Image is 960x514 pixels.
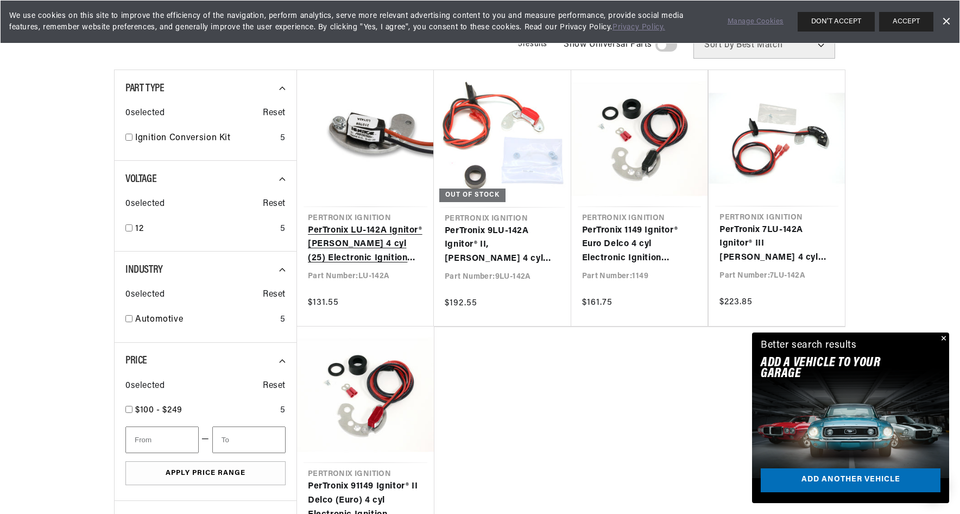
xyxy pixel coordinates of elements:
[135,313,276,327] a: Automotive
[135,222,276,236] a: 12
[879,12,933,32] button: ACCEPT
[263,288,286,302] span: Reset
[761,468,940,493] a: Add another vehicle
[704,41,734,49] span: Sort by
[564,38,652,52] span: Show Universal Parts
[280,404,286,418] div: 5
[693,32,835,59] select: Sort by
[612,23,665,32] a: Privacy Policy.
[761,358,913,380] h2: Add A VEHICLE to your garage
[135,406,182,415] span: $100 - $249
[582,224,697,266] a: PerTronix 1149 Ignitor® Euro Delco 4 cyl Electronic Ignition Conversion Kit
[125,461,286,486] button: Apply Price Range
[280,313,286,327] div: 5
[518,40,547,48] span: 5 results
[263,106,286,121] span: Reset
[936,333,949,346] button: Close
[280,222,286,236] div: 5
[761,338,857,354] div: Better search results
[263,197,286,211] span: Reset
[125,265,163,275] span: Industry
[125,83,164,94] span: Part Type
[201,432,210,447] span: —
[445,224,560,266] a: PerTronix 9LU-142A Ignitor® II, [PERSON_NAME] 4 cyl 25D4 Electronic Ignition Conversion Kit
[798,12,875,32] button: DON'T ACCEPT
[135,131,276,146] a: Ignition Conversion Kit
[728,16,784,28] a: Manage Cookies
[125,197,165,211] span: 0 selected
[212,427,286,453] input: To
[308,224,423,266] a: PerTronix LU-142A Ignitor® [PERSON_NAME] 4 cyl (25) Electronic Ignition Conversion Kit
[938,14,954,30] a: Dismiss Banner
[125,288,165,302] span: 0 selected
[125,355,147,366] span: Price
[125,106,165,121] span: 0 selected
[263,379,286,393] span: Reset
[280,131,286,146] div: 5
[719,223,834,265] a: PerTronix 7LU-142A Ignitor® III [PERSON_NAME] 4 cyl (25) Electronic Ignition Conversion Kit
[9,10,712,33] span: We use cookies on this site to improve the efficiency of the navigation, perform analytics, serve...
[125,427,199,453] input: From
[125,379,165,393] span: 0 selected
[125,174,156,185] span: Voltage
